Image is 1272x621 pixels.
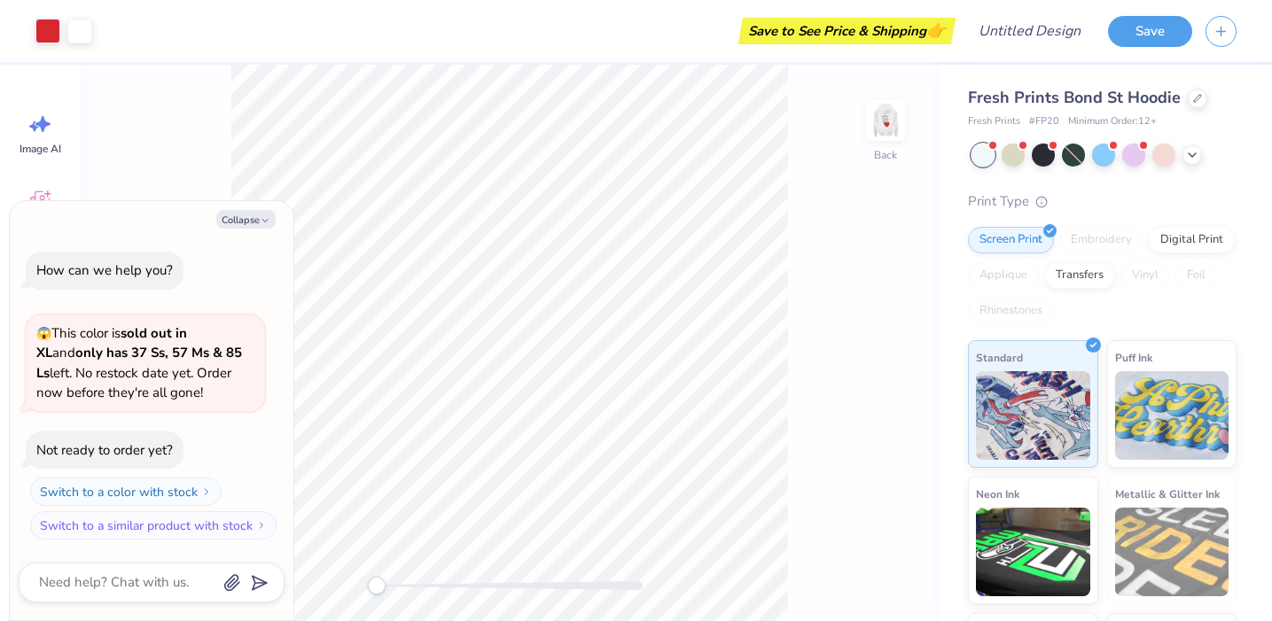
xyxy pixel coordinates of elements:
strong: only has 37 Ss, 57 Ms & 85 Ls [36,344,242,382]
img: Standard [976,371,1090,460]
img: Metallic & Glitter Ink [1115,508,1229,596]
span: Neon Ink [976,485,1019,503]
div: Foil [1175,262,1217,289]
div: Back [874,147,897,163]
div: Embroidery [1059,227,1143,253]
div: Digital Print [1149,227,1235,253]
span: Minimum Order: 12 + [1068,114,1157,129]
div: Print Type [968,191,1237,212]
div: Rhinestones [968,298,1054,324]
span: Puff Ink [1115,348,1152,367]
div: Save to See Price & Shipping [743,18,951,44]
img: Puff Ink [1115,371,1229,460]
div: Not ready to order yet? [36,441,173,459]
div: Vinyl [1120,262,1170,289]
span: 👉 [926,19,946,41]
div: Screen Print [968,227,1054,253]
div: Applique [968,262,1039,289]
img: Switch to a similar product with stock [256,520,267,531]
span: 😱 [36,325,51,342]
img: Switch to a color with stock [201,486,212,497]
span: Standard [976,348,1023,367]
img: Neon Ink [976,508,1090,596]
button: Switch to a similar product with stock [30,511,277,539]
button: Save [1108,16,1192,47]
img: Back [868,103,903,138]
span: Image AI [20,142,61,156]
div: How can we help you? [36,261,173,279]
span: Metallic & Glitter Ink [1115,485,1220,503]
button: Switch to a color with stock [30,477,222,506]
span: # FP20 [1029,114,1059,129]
span: This color is and left. No restock date yet. Order now before they're all gone! [36,324,242,402]
div: Transfers [1044,262,1115,289]
input: Untitled Design [964,13,1095,49]
div: Accessibility label [368,577,386,594]
button: Collapse [216,210,276,229]
span: Fresh Prints [968,114,1020,129]
span: Fresh Prints Bond St Hoodie [968,87,1181,108]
